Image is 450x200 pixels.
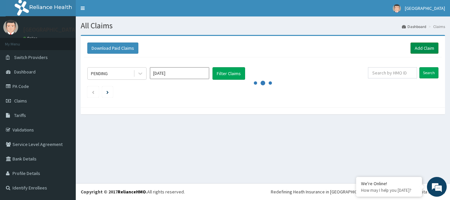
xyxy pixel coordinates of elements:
img: User Image [3,20,18,35]
div: We're Online! [361,181,417,186]
p: [GEOGRAPHIC_DATA] [23,27,77,33]
a: Previous page [92,89,95,95]
h1: All Claims [81,21,445,30]
button: Download Paid Claims [87,43,138,54]
img: User Image [393,4,401,13]
span: [GEOGRAPHIC_DATA] [405,5,445,11]
a: Next page [106,89,109,95]
strong: Copyright © 2017 . [81,189,147,195]
span: Switch Providers [14,54,48,60]
a: Dashboard [402,24,426,29]
button: Filter Claims [212,67,245,80]
div: Redefining Heath Insurance in [GEOGRAPHIC_DATA] using Telemedicine and Data Science! [271,188,445,195]
p: How may I help you today? [361,187,417,193]
input: Search [419,67,438,78]
li: Claims [427,24,445,29]
a: Add Claim [410,43,438,54]
input: Select Month and Year [150,67,209,79]
svg: audio-loading [253,73,273,93]
span: Claims [14,98,27,104]
div: PENDING [91,70,108,77]
footer: All rights reserved. [76,183,450,200]
a: Online [23,36,39,41]
span: Tariffs [14,112,26,118]
input: Search by HMO ID [368,67,417,78]
span: Dashboard [14,69,36,75]
a: RelianceHMO [118,189,146,195]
